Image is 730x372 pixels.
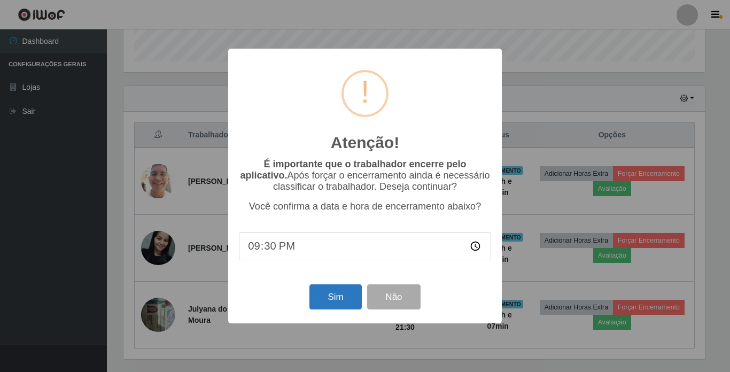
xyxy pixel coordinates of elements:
[331,133,399,152] h2: Atenção!
[367,284,420,309] button: Não
[309,284,361,309] button: Sim
[239,201,491,212] p: Você confirma a data e hora de encerramento abaixo?
[239,159,491,192] p: Após forçar o encerramento ainda é necessário classificar o trabalhador. Deseja continuar?
[240,159,466,181] b: É importante que o trabalhador encerre pelo aplicativo.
